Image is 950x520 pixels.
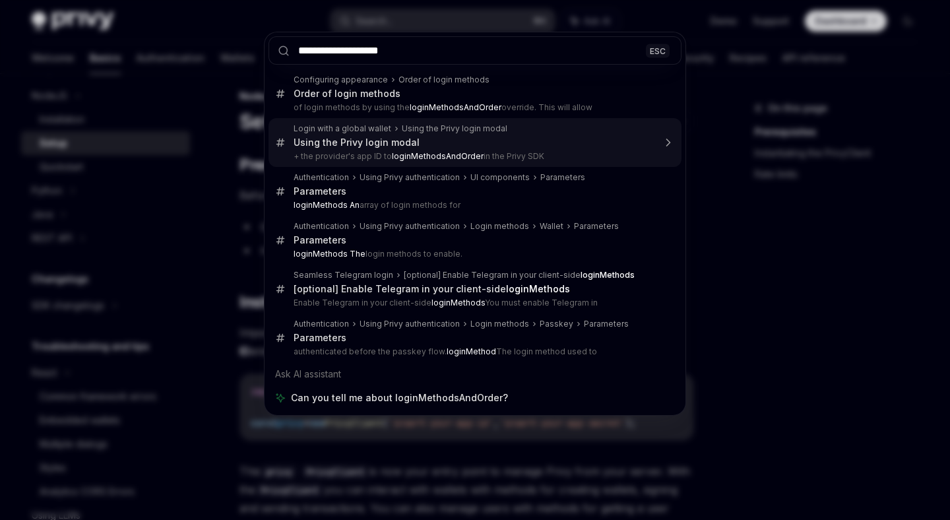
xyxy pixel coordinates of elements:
p: authenticated before the passkey flow. The login method used to [294,346,654,357]
div: Passkey [540,319,573,329]
div: Parameters [294,234,346,246]
div: Authentication [294,172,349,183]
span: Can you tell me about loginMethodsAndOrder? [291,391,508,405]
b: loginMethodsAndOrder [392,151,484,161]
p: login methods to enable. [294,249,654,259]
div: Login methods [470,221,529,232]
div: Using the Privy login modal [402,123,507,134]
div: Configuring appearance [294,75,388,85]
b: loginMethod [447,346,496,356]
b: loginMethods An [294,200,360,210]
div: Parameters [294,185,346,197]
div: Wallet [540,221,563,232]
div: Order of login methods [294,88,400,100]
div: Seamless Telegram login [294,270,393,280]
div: Using Privy authentication [360,319,460,329]
div: Parameters [294,332,346,344]
div: Login methods [470,319,529,329]
b: loginMethodsAndOrder [410,102,501,112]
p: of login methods by using the override. This will allow [294,102,654,113]
b: loginMethods [506,283,570,294]
div: Parameters [574,221,619,232]
div: Order of login methods [398,75,490,85]
b: loginMethods [581,270,635,280]
div: Parameters [584,319,629,329]
p: Enable Telegram in your client-side You must enable Telegram in [294,298,654,308]
div: Using Privy authentication [360,172,460,183]
div: Using Privy authentication [360,221,460,232]
b: loginMethods [431,298,485,308]
b: loginMethods The [294,249,365,259]
p: array of login methods for [294,200,654,211]
div: Authentication [294,319,349,329]
div: [optional] Enable Telegram in your client-side [294,283,570,295]
div: Authentication [294,221,349,232]
p: + the provider's app ID to in the Privy SDK [294,151,654,162]
div: Using the Privy login modal [294,137,420,148]
div: Ask AI assistant [269,362,681,386]
div: UI components [470,172,530,183]
div: [optional] Enable Telegram in your client-side [404,270,635,280]
div: ESC [646,44,670,57]
div: Login with a global wallet [294,123,391,134]
div: Parameters [540,172,585,183]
